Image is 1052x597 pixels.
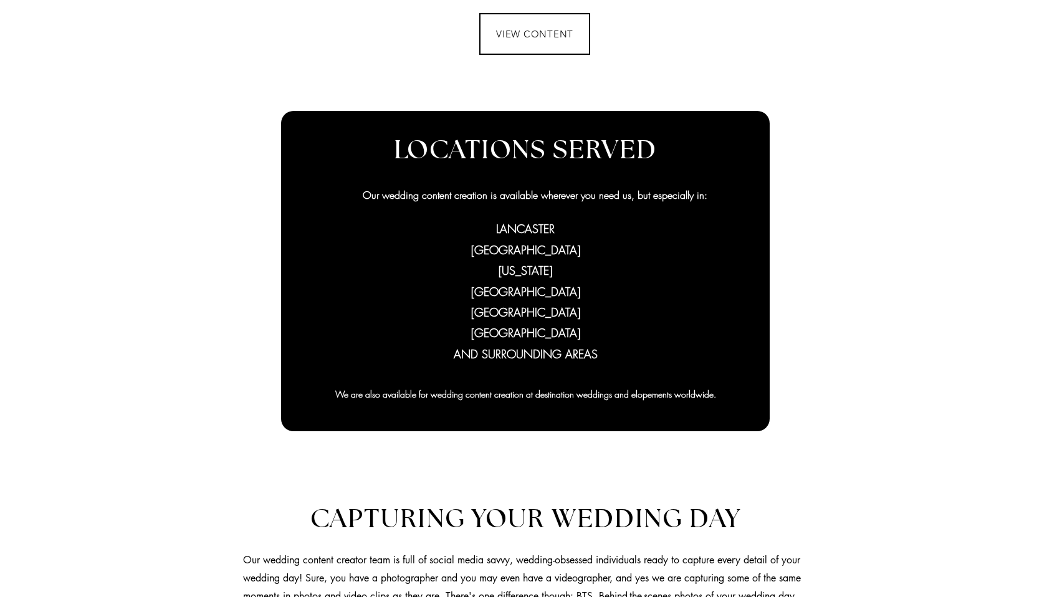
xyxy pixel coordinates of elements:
span: We are also available for wedding content creation at destination weddings and elopements worldwide. [335,388,716,400]
span: [GEOGRAPHIC_DATA] AND SURROUNDING AREAS [454,325,598,361]
span: [GEOGRAPHIC_DATA] [US_STATE] [471,242,580,278]
span: CAPTURING YOUR WEDDING DAY [310,506,741,532]
span: VIEW CONTENT [496,28,573,40]
a: VIEW CONTENT [479,13,590,55]
span: Our wedding content creation is available wherever you need us, but especially in: [363,188,707,202]
span: LOCATIONS SERVED [394,137,657,163]
span: LANCASTER [496,221,555,236]
span: [GEOGRAPHIC_DATA] [GEOGRAPHIC_DATA] [471,284,580,320]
